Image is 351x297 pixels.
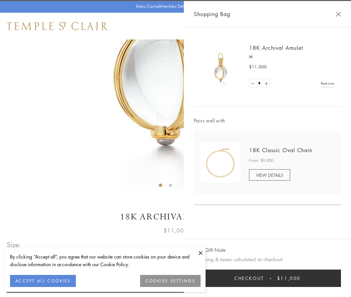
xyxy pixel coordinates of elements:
[136,3,212,10] p: Enjoy Complimentary Delivery & Returns
[194,255,341,264] p: Shipping & taxes calculated at checkout
[321,80,334,87] a: Remove
[263,79,269,88] a: Set quantity to 2
[7,22,108,30] img: Temple St. Clair
[234,275,264,282] span: Checkout
[256,172,283,178] span: VIEW DETAILS
[249,79,256,88] a: Set quantity to 0
[194,246,226,254] button: Add Gift Note
[201,143,241,183] img: N88865-OV18
[194,10,230,18] span: Shopping Bag
[249,146,312,154] a: 18K Classic Oval Chain
[249,157,273,164] span: From: $9,000
[163,226,188,235] span: $11,000
[249,169,290,181] a: VIEW DETAILS
[194,117,341,124] span: Pairs well with
[140,275,201,287] button: COOKIES SETTINGS
[7,239,21,250] span: Size:
[336,12,341,17] button: Close Shopping Bag
[249,44,303,52] a: 18K Archival Amulet
[194,270,341,287] button: Checkout $11,000
[249,54,334,60] p: M
[10,253,201,268] div: By clicking “Accept all”, you agree that our website can store cookies on your device and disclos...
[7,211,344,223] h1: 18K Archival Amulet
[277,275,301,282] span: $11,000
[201,47,241,87] img: 18K Archival Amulet
[10,275,76,287] button: ACCEPT ALL COOKIES
[249,64,267,70] span: $11,000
